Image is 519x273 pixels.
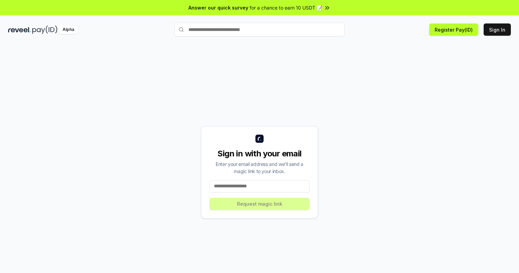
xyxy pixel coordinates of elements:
div: Alpha [59,25,78,34]
div: Enter your email address and we’ll send a magic link to your inbox. [210,160,309,175]
span: Answer our quick survey [188,4,248,11]
img: reveel_dark [8,25,31,34]
div: Sign in with your email [210,148,309,159]
span: for a chance to earn 10 USDT 📝 [250,4,322,11]
img: pay_id [32,25,57,34]
button: Register Pay(ID) [429,23,478,36]
button: Sign In [484,23,511,36]
img: logo_small [255,135,264,143]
